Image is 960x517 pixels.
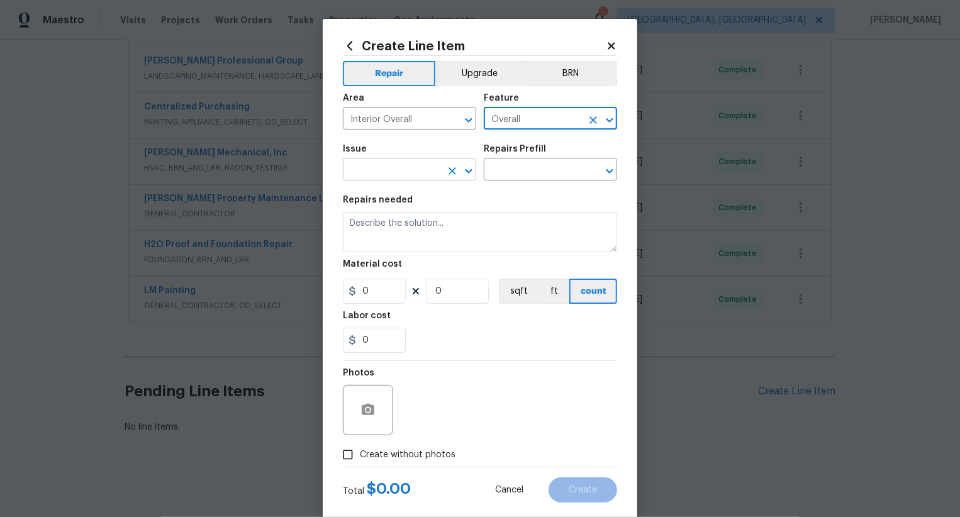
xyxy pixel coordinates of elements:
span: Create without photos [360,448,455,462]
button: Upgrade [435,61,525,86]
button: Open [460,111,477,129]
h5: Area [343,94,364,103]
span: $ 0.00 [367,481,411,496]
h5: Material cost [343,260,402,269]
button: Clear [584,111,602,129]
h5: Photos [343,369,374,377]
h2: Create Line Item [343,39,606,53]
button: count [569,279,617,304]
button: Clear [444,162,461,180]
button: Open [601,162,618,180]
button: Open [601,111,618,129]
button: Cancel [475,477,544,503]
button: Repair [343,61,435,86]
button: Open [460,162,477,180]
div: Total [343,482,411,498]
button: ft [538,279,569,304]
h5: Repairs needed [343,196,413,204]
button: Create [549,477,617,503]
span: Cancel [495,486,523,495]
h5: Feature [484,94,519,103]
span: Create [569,486,597,495]
h5: Issue [343,145,367,153]
button: BRN [525,61,617,86]
button: sqft [499,279,538,304]
h5: Repairs Prefill [484,145,546,153]
h5: Labor cost [343,311,391,320]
